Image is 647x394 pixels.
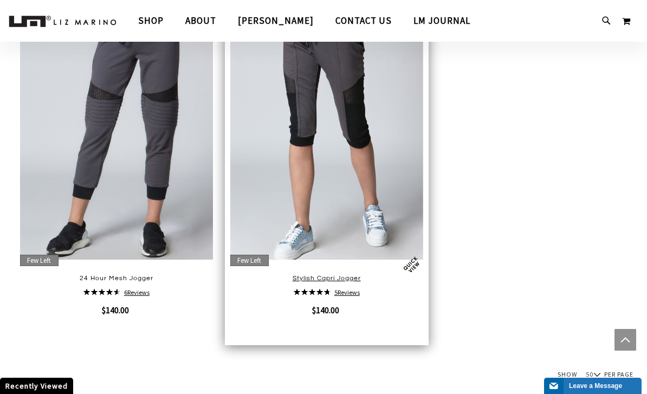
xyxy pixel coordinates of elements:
a: store logo [8,15,117,28]
span: Shop [138,11,164,30]
span: [PERSON_NAME] [238,15,314,27]
a: 24 Hour Mesh Jogger [80,275,153,282]
span: $140.00 [312,305,341,315]
a: Stylish Capri Jogger [293,275,361,282]
div: 96% [294,289,331,295]
span: $140.00 [102,305,131,315]
div: Few Left [20,255,59,266]
span: About [185,15,216,27]
button: Back To Top [614,329,636,351]
span: Contact Us [335,15,392,27]
a: 6Reviews [124,288,150,296]
div: Few Left [230,255,269,266]
span: Reviews [338,288,360,296]
span: per page [604,370,633,378]
div: 93% [83,289,120,295]
span: LM Journal [413,15,470,27]
span: Show [558,370,577,378]
span: Reviews [127,288,150,296]
a: 5Reviews [334,288,360,296]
